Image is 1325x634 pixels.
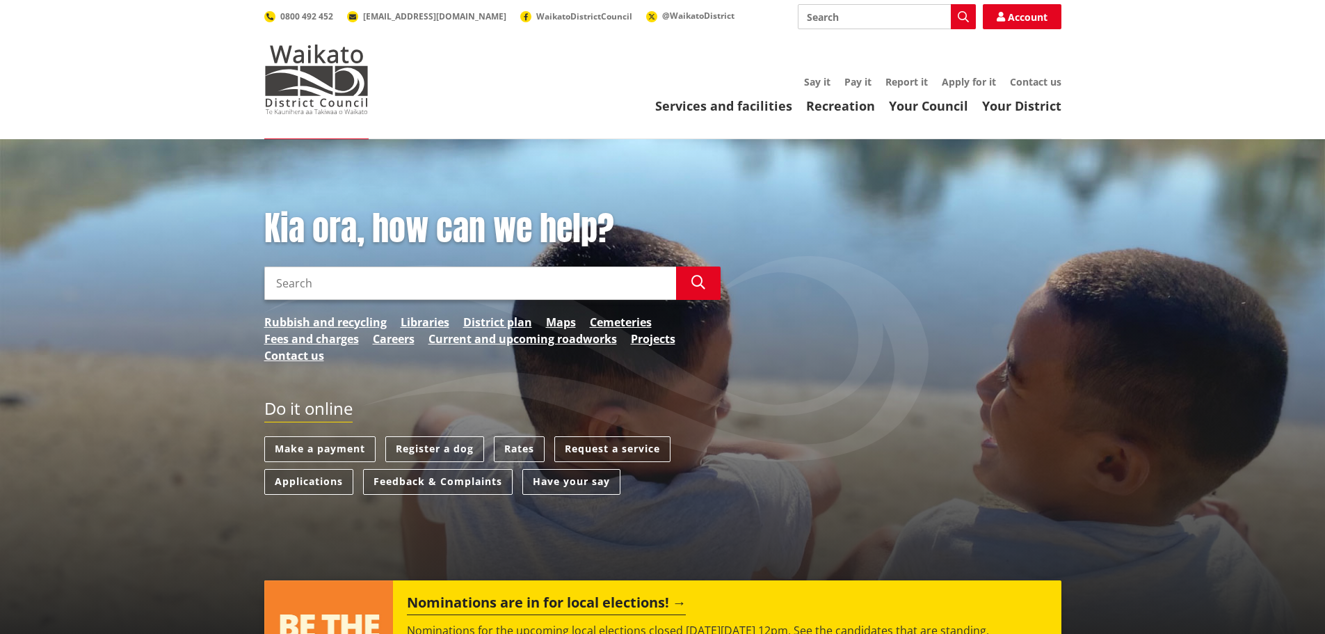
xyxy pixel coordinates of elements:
[264,399,353,423] h2: Do it online
[264,45,369,114] img: Waikato District Council - Te Kaunihera aa Takiwaa o Waikato
[520,10,632,22] a: WaikatoDistrictCouncil
[655,97,792,114] a: Services and facilities
[428,331,617,347] a: Current and upcoming roadworks
[264,209,721,249] h1: Kia ora, how can we help?
[554,436,670,462] a: Request a service
[264,10,333,22] a: 0800 492 452
[264,436,376,462] a: Make a payment
[494,436,545,462] a: Rates
[407,594,686,615] h2: Nominations are in for local elections!
[590,314,652,331] a: Cemeteries
[463,314,532,331] a: District plan
[885,75,928,88] a: Report it
[363,469,513,495] a: Feedback & Complaints
[385,436,484,462] a: Register a dog
[982,97,1061,114] a: Your District
[1010,75,1061,88] a: Contact us
[1261,576,1311,626] iframe: Messenger Launcher
[264,331,359,347] a: Fees and charges
[401,314,449,331] a: Libraries
[631,331,675,347] a: Projects
[798,4,976,29] input: Search input
[347,10,506,22] a: [EMAIL_ADDRESS][DOMAIN_NAME]
[889,97,968,114] a: Your Council
[363,10,506,22] span: [EMAIL_ADDRESS][DOMAIN_NAME]
[536,10,632,22] span: WaikatoDistrictCouncil
[942,75,996,88] a: Apply for it
[264,314,387,331] a: Rubbish and recycling
[373,331,415,347] a: Careers
[646,10,734,22] a: @WaikatoDistrict
[264,347,324,364] a: Contact us
[264,469,353,495] a: Applications
[804,75,830,88] a: Say it
[662,10,734,22] span: @WaikatoDistrict
[806,97,875,114] a: Recreation
[983,4,1061,29] a: Account
[844,75,872,88] a: Pay it
[546,314,576,331] a: Maps
[280,10,333,22] span: 0800 492 452
[522,469,620,495] a: Have your say
[264,267,676,300] input: Search input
